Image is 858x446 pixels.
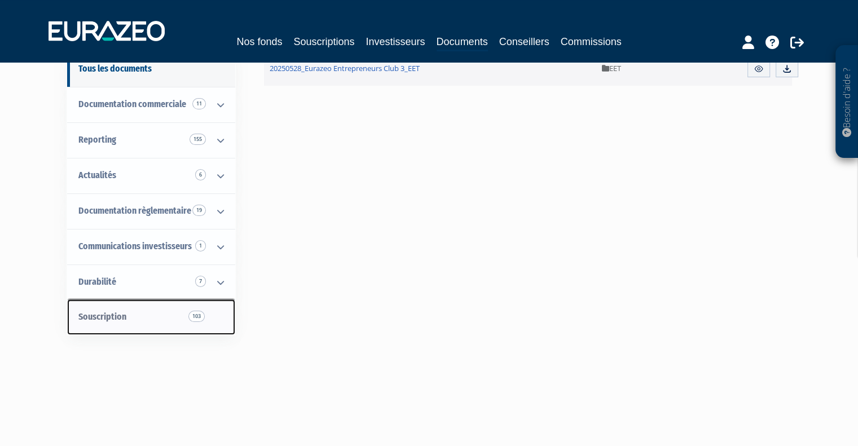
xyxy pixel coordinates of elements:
span: 7 [195,276,206,287]
span: 1 [195,240,206,251]
a: Communications investisseurs 1 [67,229,235,264]
a: Documentation règlementaire 19 [67,193,235,229]
a: Nos fonds [236,34,282,50]
span: Documentation règlementaire [78,205,191,216]
a: Durabilité 7 [67,264,235,300]
img: download.svg [782,64,792,74]
a: Commissions [561,34,622,50]
a: Conseillers [499,34,549,50]
span: Documentation commerciale [78,99,186,109]
a: Documents [437,34,488,51]
p: Besoin d'aide ? [841,51,853,153]
span: 20250528_Eurazeo Entrepreneurs Club 3_EET [270,63,420,73]
img: eye.svg [754,64,764,74]
span: 155 [190,134,206,145]
span: Souscription [78,311,126,322]
span: 19 [192,205,206,216]
span: Reporting [78,134,116,145]
a: Souscriptions [293,34,354,50]
a: Actualités 6 [67,158,235,193]
a: Reporting 155 [67,122,235,158]
span: 103 [188,311,205,322]
span: Durabilité [78,276,116,287]
a: 20250528_Eurazeo Entrepreneurs Club 3_EET [264,51,597,86]
a: Investisseurs [366,34,425,50]
a: Documentation commerciale 11 [67,87,235,122]
span: 6 [195,169,206,180]
span: 11 [192,98,206,109]
span: Actualités [78,170,116,180]
a: Tous les documents [67,51,235,87]
span: EET [602,63,621,73]
span: Communications investisseurs [78,241,192,251]
a: Souscription103 [67,299,235,335]
img: 1732889491-logotype_eurazeo_blanc_rvb.png [49,21,165,41]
